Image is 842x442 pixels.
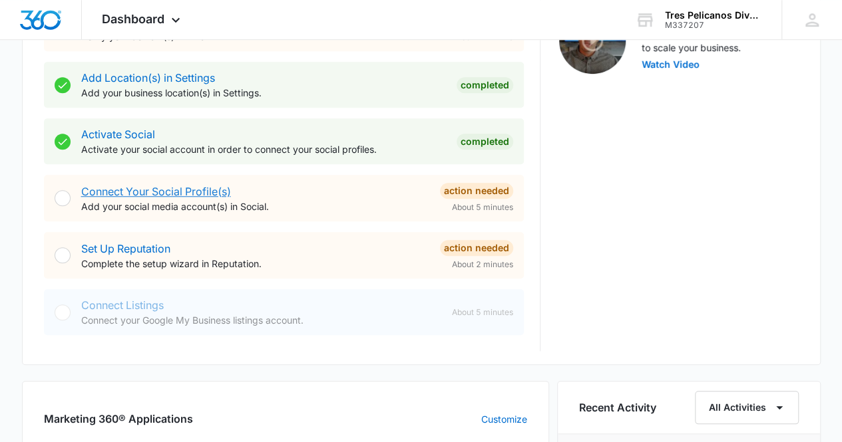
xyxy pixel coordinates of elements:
[452,306,513,318] span: About 5 minutes
[665,21,762,30] div: account id
[695,391,799,424] button: All Activities
[44,411,193,427] h2: Marketing 360® Applications
[81,242,170,255] a: Set Up Reputation
[81,71,215,84] a: Add Location(s) in Settings
[559,7,626,74] img: Intro Video
[452,259,513,271] span: About 2 minutes
[579,399,656,415] h6: Recent Activity
[642,60,700,69] button: Watch Video
[457,77,513,93] div: Completed
[457,134,513,150] div: Completed
[440,240,513,256] div: Action Needed
[452,201,513,213] span: About 5 minutes
[481,412,527,426] a: Customize
[440,183,513,199] div: Action Needed
[81,199,429,213] p: Add your social media account(s) in Social.
[642,27,799,55] p: Marketing 360® gives you the tools to scale your business.
[81,313,441,327] p: Connect your Google My Business listings account.
[81,257,429,271] p: Complete the setup wizard in Reputation.
[81,185,231,198] a: Connect Your Social Profile(s)
[665,10,762,21] div: account name
[102,12,164,26] span: Dashboard
[81,128,155,141] a: Activate Social
[81,86,446,100] p: Add your business location(s) in Settings.
[81,142,446,156] p: Activate your social account in order to connect your social profiles.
